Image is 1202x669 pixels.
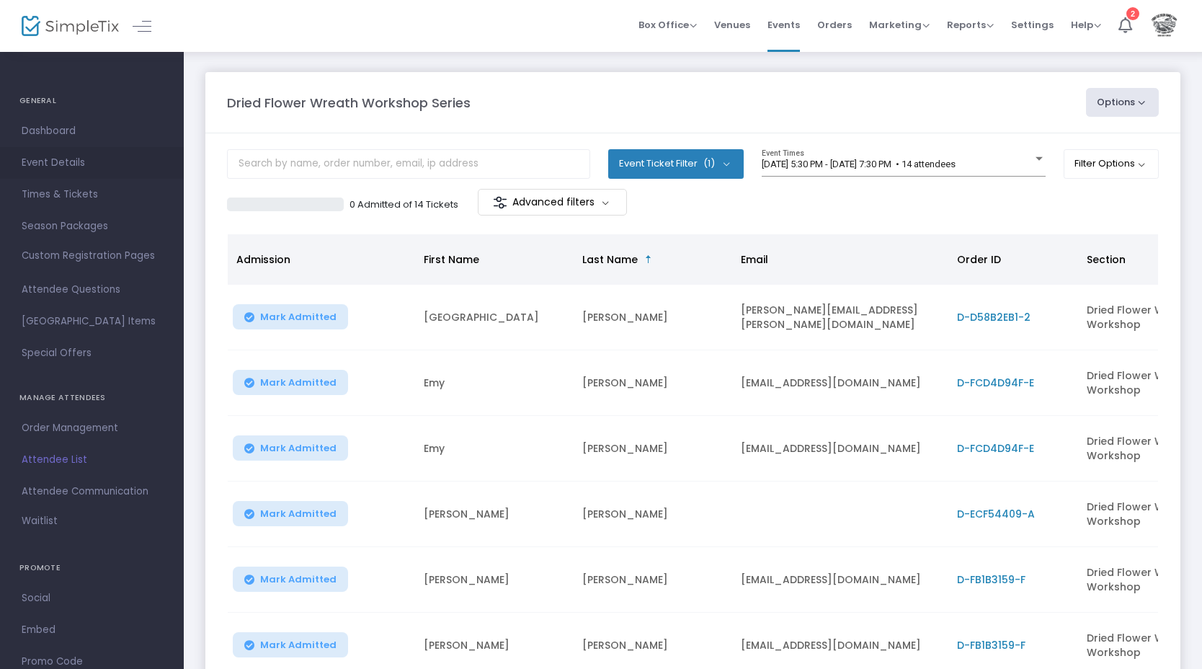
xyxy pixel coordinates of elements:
[732,547,948,613] td: [EMAIL_ADDRESS][DOMAIN_NAME]
[574,416,732,482] td: [PERSON_NAME]
[260,377,337,389] span: Mark Admitted
[478,189,627,216] m-button: Advanced filters
[22,280,162,299] span: Attendee Questions
[415,416,574,482] td: Emy
[638,18,697,32] span: Box Office
[227,149,590,179] input: Search by name, order number, email, ip address
[767,6,800,43] span: Events
[227,93,471,112] m-panel-title: Dried Flower Wreath Workshop Series
[1071,18,1101,32] span: Help
[574,285,732,350] td: [PERSON_NAME]
[415,285,574,350] td: [GEOGRAPHIC_DATA]
[22,185,162,204] span: Times & Tickets
[732,350,948,416] td: [EMAIL_ADDRESS][DOMAIN_NAME]
[957,638,1025,652] span: D-FB1B3159-F
[608,149,744,178] button: Event Ticket Filter(1)
[957,572,1025,587] span: D-FB1B3159-F
[957,507,1035,521] span: D-ECF54409-A
[957,376,1034,390] span: D-FCD4D94F-E
[19,554,164,582] h4: PROMOTE
[22,312,162,331] span: [GEOGRAPHIC_DATA] Items
[260,574,337,585] span: Mark Admitted
[1011,6,1054,43] span: Settings
[703,158,715,169] span: (1)
[732,416,948,482] td: [EMAIL_ADDRESS][DOMAIN_NAME]
[493,195,507,210] img: filter
[415,482,574,547] td: [PERSON_NAME]
[260,311,337,323] span: Mark Admitted
[22,249,155,263] span: Custom Registration Pages
[260,508,337,520] span: Mark Admitted
[236,252,290,267] span: Admission
[233,501,348,526] button: Mark Admitted
[22,122,162,141] span: Dashboard
[1086,88,1159,117] button: Options
[574,482,732,547] td: [PERSON_NAME]
[643,254,654,265] span: Sortable
[574,350,732,416] td: [PERSON_NAME]
[869,18,930,32] span: Marketing
[19,384,164,412] h4: MANAGE ATTENDEES
[415,547,574,613] td: [PERSON_NAME]
[957,252,1001,267] span: Order ID
[350,198,458,212] p: 0 Admitted of 14 Tickets
[22,482,162,501] span: Attendee Communication
[233,567,348,592] button: Mark Admitted
[22,344,162,363] span: Special Offers
[19,87,164,115] h4: GENERAL
[424,252,479,267] span: First Name
[741,252,768,267] span: Email
[714,6,750,43] span: Venues
[1126,7,1139,20] div: 2
[582,252,638,267] span: Last Name
[415,350,574,416] td: Emy
[574,547,732,613] td: [PERSON_NAME]
[233,370,348,395] button: Mark Admitted
[22,589,162,608] span: Social
[233,632,348,657] button: Mark Admitted
[233,304,348,329] button: Mark Admitted
[233,435,348,461] button: Mark Admitted
[22,217,162,236] span: Season Packages
[947,18,994,32] span: Reports
[260,443,337,454] span: Mark Admitted
[957,441,1034,456] span: D-FCD4D94F-E
[957,310,1030,324] span: D-D58B2EB1-2
[22,419,162,438] span: Order Management
[1064,149,1159,178] button: Filter Options
[1087,252,1126,267] span: Section
[22,154,162,172] span: Event Details
[817,6,852,43] span: Orders
[762,159,956,169] span: [DATE] 5:30 PM - [DATE] 7:30 PM • 14 attendees
[22,451,162,469] span: Attendee List
[22,621,162,639] span: Embed
[22,514,58,528] span: Waitlist
[732,285,948,350] td: [PERSON_NAME][EMAIL_ADDRESS][PERSON_NAME][DOMAIN_NAME]
[260,639,337,651] span: Mark Admitted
